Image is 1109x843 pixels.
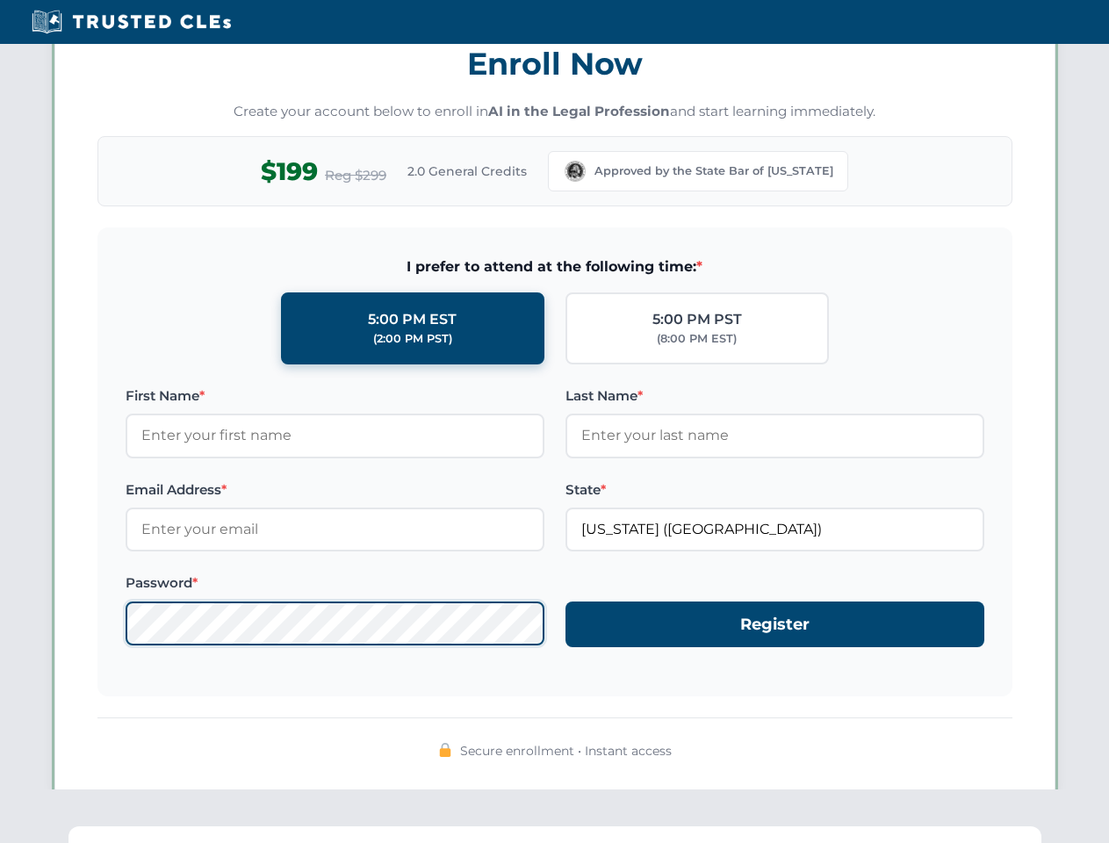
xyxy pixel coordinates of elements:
img: Trusted CLEs [26,9,236,35]
input: Enter your email [126,508,544,551]
label: Email Address [126,479,544,501]
div: (8:00 PM EST) [657,330,737,348]
button: Register [565,602,984,648]
span: I prefer to attend at the following time: [126,256,984,278]
p: Create your account below to enroll in and start learning immediately. [97,102,1012,122]
img: 🔒 [438,743,452,757]
input: Washington (WA) [565,508,984,551]
input: Enter your last name [565,414,984,458]
div: 5:00 PM EST [368,308,457,331]
span: Secure enrollment • Instant access [460,741,672,760]
span: $199 [261,152,318,191]
div: (2:00 PM PST) [373,330,452,348]
label: First Name [126,385,544,407]
div: 5:00 PM PST [652,308,742,331]
span: Reg $299 [325,165,386,186]
label: State [565,479,984,501]
label: Password [126,573,544,594]
input: Enter your first name [126,414,544,458]
label: Last Name [565,385,984,407]
h3: Enroll Now [97,36,1012,91]
span: 2.0 General Credits [407,162,527,181]
strong: AI in the Legal Profession [488,103,670,119]
span: Approved by the State Bar of [US_STATE] [594,162,833,180]
img: Washington Bar [563,159,587,184]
